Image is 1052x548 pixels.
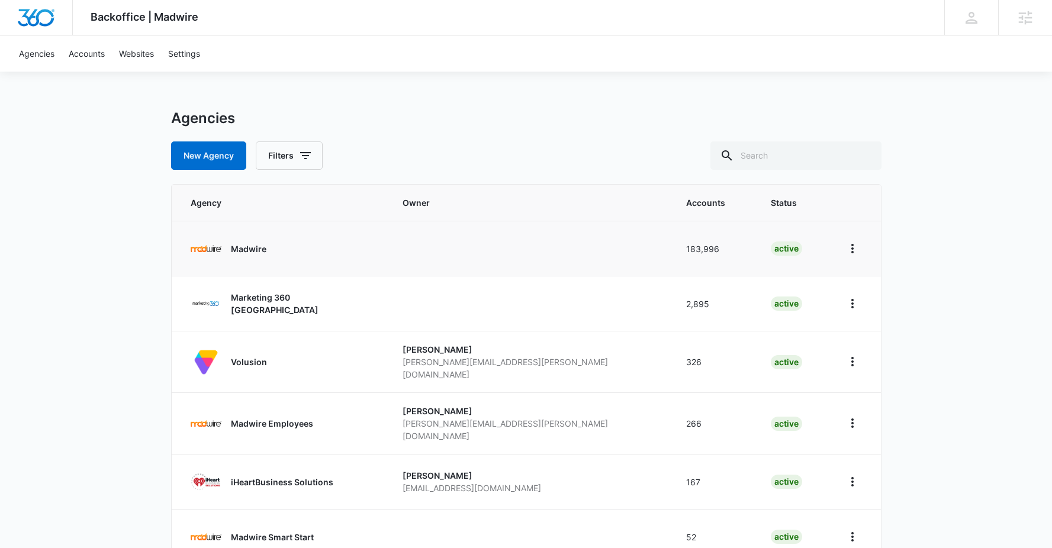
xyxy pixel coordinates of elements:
[686,196,725,209] span: Accounts
[231,417,313,430] p: Madwire Employees
[771,355,802,369] div: active
[403,196,658,209] span: Owner
[672,276,757,331] td: 2,895
[403,469,658,482] p: [PERSON_NAME]
[231,356,267,368] p: Volusion
[771,196,797,209] span: Status
[12,36,62,72] a: Agencies
[171,141,246,170] a: New Agency
[771,241,802,256] div: active
[403,405,658,417] p: [PERSON_NAME]
[771,296,802,311] div: active
[672,221,757,276] td: 183,996
[672,392,757,454] td: 266
[231,531,314,543] p: Madwire Smart Start
[403,356,658,381] p: [PERSON_NAME][EMAIL_ADDRESS][PERSON_NAME][DOMAIN_NAME]
[256,141,323,170] button: Filters
[191,466,374,497] a: iHeartBusiness Solutions
[771,417,802,431] div: active
[91,11,198,23] span: Backoffice | Madwire
[62,36,112,72] a: Accounts
[231,243,266,255] p: Madwire
[403,417,658,442] p: [PERSON_NAME][EMAIL_ADDRESS][PERSON_NAME][DOMAIN_NAME]
[843,352,862,371] button: Home
[710,141,882,170] input: Search
[231,476,333,488] p: iHeartBusiness Solutions
[161,36,207,72] a: Settings
[843,414,862,433] button: Home
[191,233,374,264] a: Madwire
[771,475,802,489] div: active
[843,472,862,491] button: Home
[843,294,862,313] button: Home
[403,482,658,494] p: [EMAIL_ADDRESS][DOMAIN_NAME]
[191,347,374,378] a: Volusion
[191,288,374,319] a: Marketing 360 [GEOGRAPHIC_DATA]
[843,239,862,258] button: Home
[771,530,802,544] div: active
[672,331,757,392] td: 326
[191,408,374,439] a: Madwire Employees
[112,36,161,72] a: Websites
[672,454,757,509] td: 167
[191,196,357,209] span: Agency
[843,527,862,546] button: Home
[231,291,374,316] p: Marketing 360 [GEOGRAPHIC_DATA]
[403,343,658,356] p: [PERSON_NAME]
[171,109,235,127] h1: Agencies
